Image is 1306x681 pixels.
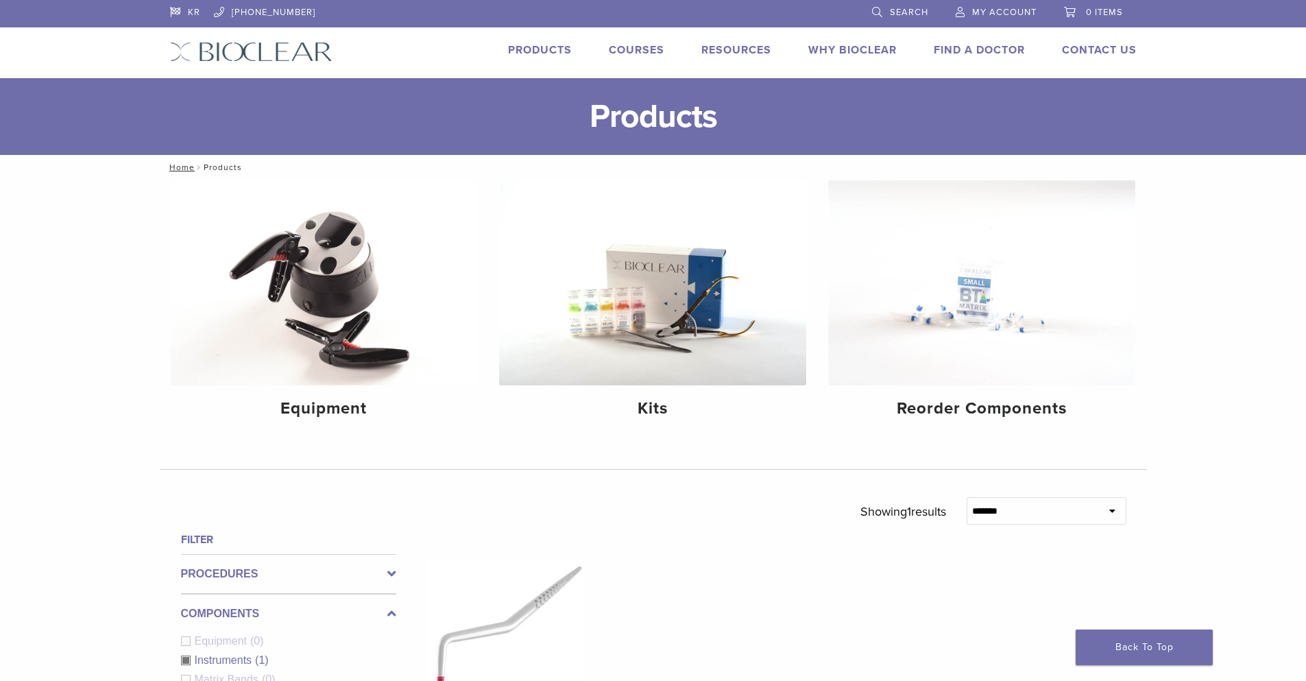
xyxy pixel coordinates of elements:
[890,7,928,18] span: Search
[609,43,664,57] a: Courses
[510,396,795,421] h4: Kits
[171,180,478,430] a: Equipment
[839,396,1124,421] h4: Reorder Components
[499,180,806,430] a: Kits
[171,180,478,385] img: Equipment
[934,43,1025,57] a: Find A Doctor
[181,606,396,622] label: Components
[701,43,771,57] a: Resources
[860,497,946,526] p: Showing results
[160,155,1147,180] nav: Products
[195,654,256,666] span: Instruments
[828,180,1135,385] img: Reorder Components
[181,566,396,582] label: Procedures
[808,43,897,57] a: Why Bioclear
[195,635,251,647] span: Equipment
[255,654,269,666] span: (1)
[170,42,332,62] img: Bioclear
[195,164,204,171] span: /
[250,635,264,647] span: (0)
[828,180,1135,430] a: Reorder Components
[907,504,911,519] span: 1
[1086,7,1123,18] span: 0 items
[1062,43,1137,57] a: Contact Us
[499,180,806,385] img: Kits
[972,7,1037,18] span: My Account
[1076,630,1213,665] a: Back To Top
[508,43,572,57] a: Products
[182,396,467,421] h4: Equipment
[165,163,195,172] a: Home
[181,531,396,548] h4: Filter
